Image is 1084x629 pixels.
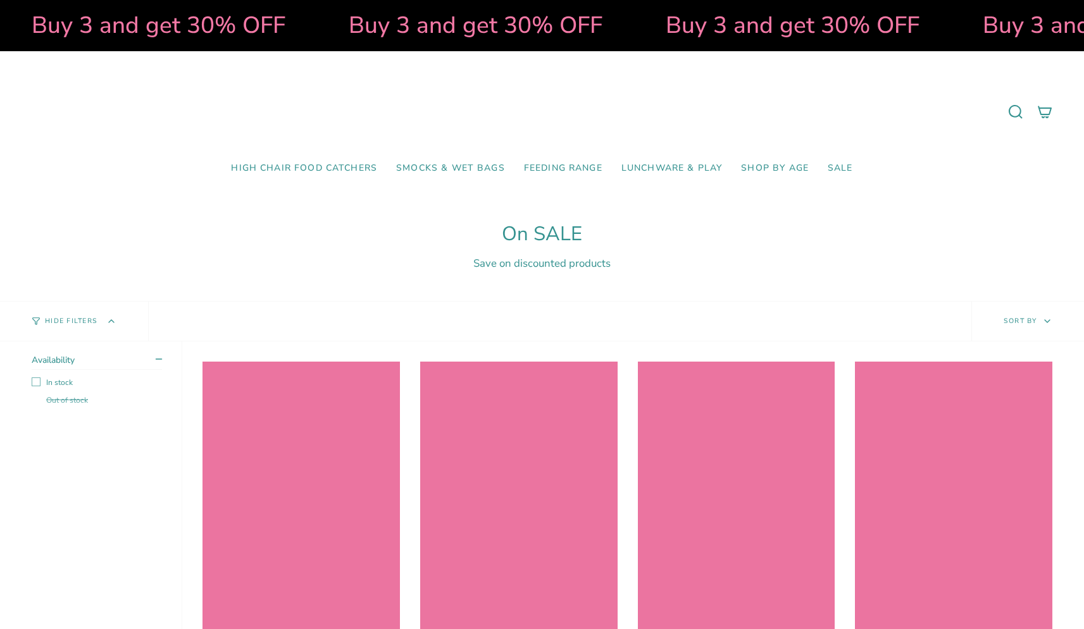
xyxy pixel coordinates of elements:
[663,9,916,41] strong: Buy 3 and get 30% OFF
[828,163,853,174] span: SALE
[621,163,722,174] span: Lunchware & Play
[346,9,599,41] strong: Buy 3 and get 30% OFF
[741,163,809,174] span: Shop by Age
[32,223,1052,246] h1: On SALE
[32,354,162,370] summary: Availability
[524,163,602,174] span: Feeding Range
[971,302,1084,341] button: Sort by
[32,354,75,366] span: Availability
[45,318,97,325] span: Hide Filters
[396,163,505,174] span: Smocks & Wet Bags
[221,154,387,183] a: High Chair Food Catchers
[732,154,818,183] a: Shop by Age
[28,9,282,41] strong: Buy 3 and get 30% OFF
[1004,316,1037,326] span: Sort by
[387,154,514,183] a: Smocks & Wet Bags
[612,154,732,183] a: Lunchware & Play
[231,163,377,174] span: High Chair Food Catchers
[818,154,863,183] a: SALE
[514,154,612,183] a: Feeding Range
[433,70,651,154] a: Mumma’s Little Helpers
[32,256,1052,271] div: Save on discounted products
[32,377,162,388] label: In stock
